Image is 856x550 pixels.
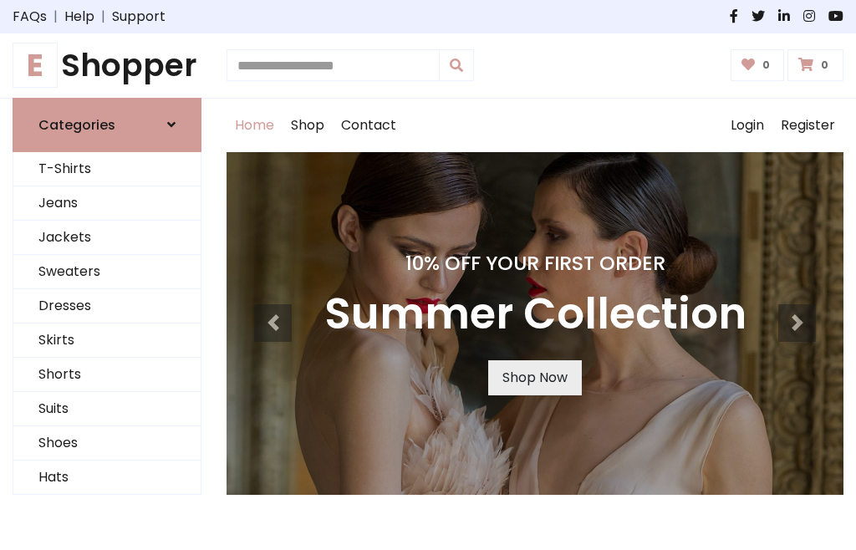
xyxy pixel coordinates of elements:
span: | [94,7,112,27]
a: T-Shirts [13,152,201,186]
span: | [47,7,64,27]
a: Shoes [13,426,201,461]
a: Shorts [13,358,201,392]
a: Jackets [13,221,201,255]
a: EShopper [13,47,201,84]
a: Register [772,99,843,152]
a: Help [64,7,94,27]
h6: Categories [38,117,115,133]
a: Skirts [13,323,201,358]
h1: Shopper [13,47,201,84]
a: FAQs [13,7,47,27]
a: Hats [13,461,201,495]
h3: Summer Collection [324,288,746,340]
a: Categories [13,98,201,152]
span: 0 [817,58,833,73]
a: Support [112,7,166,27]
a: Suits [13,392,201,426]
span: 0 [758,58,774,73]
a: Dresses [13,289,201,323]
a: 0 [731,49,785,81]
a: Shop Now [488,360,582,395]
a: 0 [787,49,843,81]
h4: 10% Off Your First Order [324,252,746,275]
a: Jeans [13,186,201,221]
a: Shop [283,99,333,152]
a: Home [227,99,283,152]
span: E [13,43,58,88]
a: Sweaters [13,255,201,289]
a: Contact [333,99,405,152]
a: Login [722,99,772,152]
